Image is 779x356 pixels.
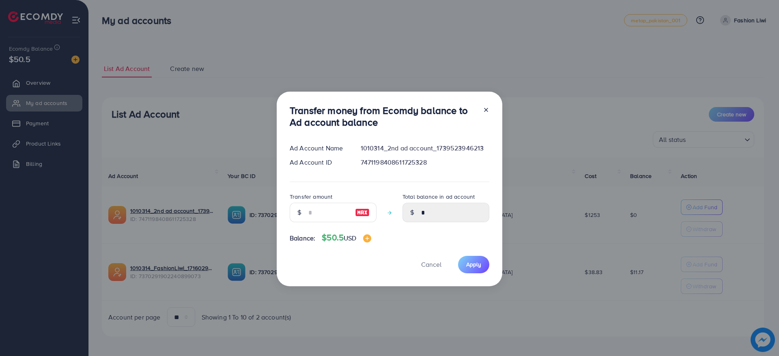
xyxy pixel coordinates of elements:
div: Ad Account Name [283,144,354,153]
button: Apply [458,256,489,273]
span: USD [344,234,356,242]
img: image [363,234,371,242]
div: 1010314_2nd ad account_1739523946213 [354,144,496,153]
img: image [355,208,370,217]
div: 7471198408611725328 [354,158,496,167]
h4: $50.5 [322,233,371,243]
label: Total balance in ad account [402,193,475,201]
button: Cancel [411,256,452,273]
div: Ad Account ID [283,158,354,167]
span: Apply [466,260,481,268]
h3: Transfer money from Ecomdy balance to Ad account balance [290,105,476,128]
span: Balance: [290,234,315,243]
label: Transfer amount [290,193,332,201]
span: Cancel [421,260,441,269]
